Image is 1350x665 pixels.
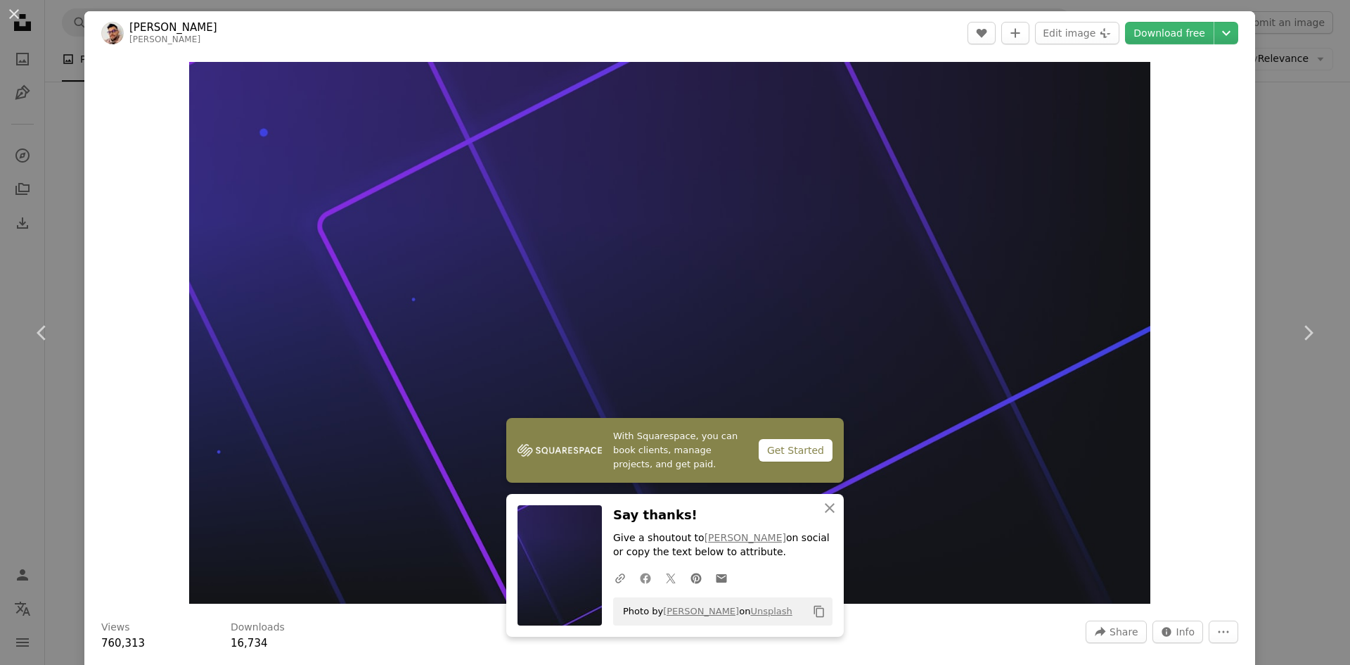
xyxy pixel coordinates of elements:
[616,600,792,623] span: Photo by on
[613,505,832,526] h3: Say thanks!
[683,564,709,592] a: Share on Pinterest
[663,606,739,616] a: [PERSON_NAME]
[705,532,786,543] a: [PERSON_NAME]
[633,564,658,592] a: Share on Facebook
[613,531,832,559] p: Give a shoutout to on social or copy the text below to attribute.
[189,62,1151,604] img: background pattern
[967,22,996,44] button: Like
[709,564,734,592] a: Share over email
[658,564,683,592] a: Share on Twitter
[1086,621,1146,643] button: Share this image
[129,20,217,34] a: [PERSON_NAME]
[101,22,124,44] img: Go to Peter Rovder's profile
[759,439,832,462] div: Get Started
[517,440,602,461] img: file-1747939142011-51e5cc87e3c9
[1209,621,1238,643] button: More Actions
[1214,22,1238,44] button: Choose download size
[129,34,200,44] a: [PERSON_NAME]
[1125,22,1214,44] a: Download free
[231,621,285,635] h3: Downloads
[101,637,145,650] span: 760,313
[1110,621,1138,642] span: Share
[613,429,747,471] span: With Squarespace, you can book clients, manage projects, and get paid.
[807,600,831,623] button: Copy to clipboard
[1001,22,1029,44] button: Add to Collection
[750,606,792,616] a: Unsplash
[1152,621,1204,643] button: Stats about this image
[1176,621,1195,642] span: Info
[506,418,844,483] a: With Squarespace, you can book clients, manage projects, and get paid.Get Started
[1035,22,1119,44] button: Edit image
[101,621,130,635] h3: Views
[189,62,1151,604] button: Zoom in on this image
[1266,265,1350,400] a: Next
[231,637,268,650] span: 16,734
